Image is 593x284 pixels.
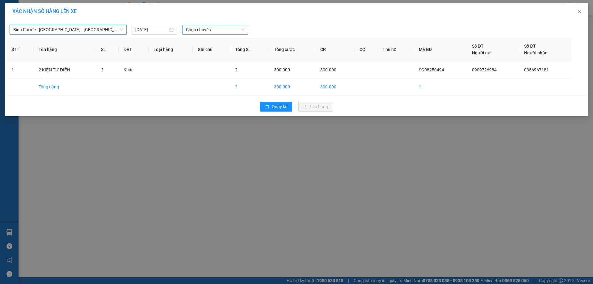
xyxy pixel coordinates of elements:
[13,25,123,34] span: Bình Phước - Bình Dương - Quảng Trị
[6,61,34,78] td: 1
[186,25,245,34] span: Chọn chuyến
[524,44,536,49] span: Số ĐT
[269,38,315,61] th: Tổng cước
[230,38,269,61] th: Tổng SL
[272,103,287,110] span: Quay lại
[472,50,492,55] span: Người gửi
[524,67,549,72] span: 0356967181
[472,67,497,72] span: 0909726984
[34,61,96,78] td: 2 KIỆN TỬ ĐIỆN
[298,102,333,112] button: uploadLên hàng
[119,38,149,61] th: ĐVT
[315,78,355,95] td: 300.000
[265,104,269,109] span: rollback
[274,67,290,72] span: 300.000
[6,38,34,61] th: STT
[378,38,414,61] th: Thu hộ
[230,78,269,95] td: 2
[414,78,467,95] td: 1
[34,78,96,95] td: Tổng cộng
[149,38,193,61] th: Loại hàng
[524,50,548,55] span: Người nhận
[355,38,378,61] th: CC
[414,38,467,61] th: Mã GD
[472,44,484,49] span: Số ĐT
[269,78,315,95] td: 300.000
[34,38,96,61] th: Tên hàng
[12,8,77,14] span: XÁC NHẬN SỐ HÀNG LÊN XE
[577,9,582,14] span: close
[193,38,230,61] th: Ghi chú
[235,67,238,72] span: 2
[419,67,444,72] span: SG08250494
[260,102,292,112] button: rollbackQuay lại
[119,61,149,78] td: Khác
[101,67,103,72] span: 2
[135,26,168,33] input: 14/08/2025
[571,3,588,20] button: Close
[96,38,119,61] th: SL
[320,67,336,72] span: 300.000
[315,38,355,61] th: CR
